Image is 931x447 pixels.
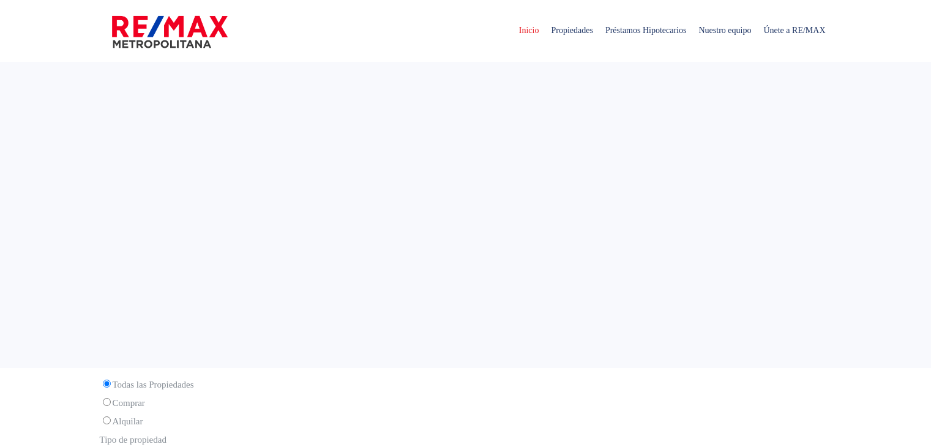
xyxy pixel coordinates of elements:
img: remax-metropolitana-logo [112,13,228,50]
label: Todas las Propiedades [100,377,832,393]
input: Alquilar [103,416,111,424]
label: Comprar [100,396,832,411]
span: Propiedades [545,12,599,49]
span: Nuestro equipo [692,12,757,49]
label: Alquilar [100,414,832,429]
input: Todas las Propiedades [103,380,111,388]
span: Únete a RE/MAX [757,12,831,49]
input: Comprar [103,398,111,406]
span: Inicio [513,12,545,49]
span: Préstamos Hipotecarios [599,12,693,49]
span: Tipo de propiedad [100,435,166,445]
